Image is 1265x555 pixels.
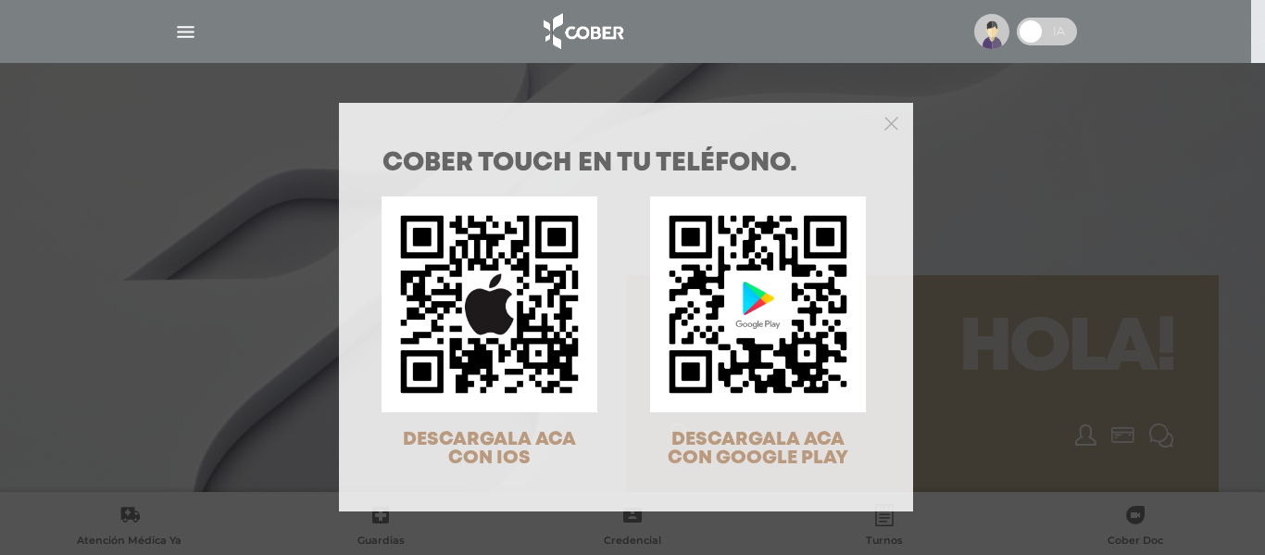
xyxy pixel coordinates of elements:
[403,431,576,467] span: DESCARGALA ACA CON IOS
[650,196,866,412] img: qr-code
[382,151,870,177] h1: COBER TOUCH en tu teléfono.
[884,114,898,131] button: Close
[382,196,597,412] img: qr-code
[668,431,848,467] span: DESCARGALA ACA CON GOOGLE PLAY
